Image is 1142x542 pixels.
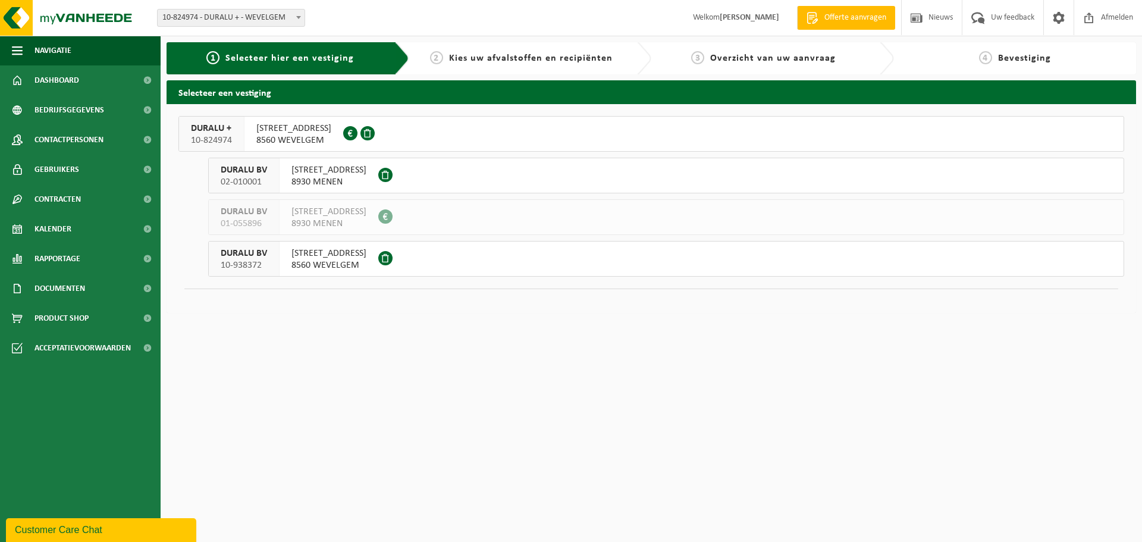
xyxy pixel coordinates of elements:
[821,12,889,24] span: Offerte aanvragen
[158,10,305,26] span: 10-824974 - DURALU + - WEVELGEM
[167,80,1136,104] h2: Selecteer een vestiging
[221,176,267,188] span: 02-010001
[291,247,366,259] span: [STREET_ADDRESS]
[691,51,704,64] span: 3
[225,54,354,63] span: Selecteer hier een vestiging
[208,241,1124,277] button: DURALU BV 10-938372 [STREET_ADDRESS]8560 WEVELGEM
[221,218,267,230] span: 01-055896
[710,54,836,63] span: Overzicht van uw aanvraag
[998,54,1051,63] span: Bevestiging
[221,164,267,176] span: DURALU BV
[221,206,267,218] span: DURALU BV
[6,516,199,542] iframe: chat widget
[208,158,1124,193] button: DURALU BV 02-010001 [STREET_ADDRESS]8930 MENEN
[221,247,267,259] span: DURALU BV
[291,218,366,230] span: 8930 MENEN
[449,54,613,63] span: Kies uw afvalstoffen en recipiënten
[34,155,79,184] span: Gebruikers
[178,116,1124,152] button: DURALU + 10-824974 [STREET_ADDRESS]8560 WEVELGEM
[256,134,331,146] span: 8560 WEVELGEM
[34,214,71,244] span: Kalender
[191,134,232,146] span: 10-824974
[291,259,366,271] span: 8560 WEVELGEM
[157,9,305,27] span: 10-824974 - DURALU + - WEVELGEM
[34,303,89,333] span: Product Shop
[34,95,104,125] span: Bedrijfsgegevens
[34,274,85,303] span: Documenten
[291,176,366,188] span: 8930 MENEN
[979,51,992,64] span: 4
[34,125,103,155] span: Contactpersonen
[34,333,131,363] span: Acceptatievoorwaarden
[720,13,779,22] strong: [PERSON_NAME]
[256,123,331,134] span: [STREET_ADDRESS]
[291,164,366,176] span: [STREET_ADDRESS]
[430,51,443,64] span: 2
[34,184,81,214] span: Contracten
[34,36,71,65] span: Navigatie
[34,244,80,274] span: Rapportage
[221,259,267,271] span: 10-938372
[206,51,219,64] span: 1
[34,65,79,95] span: Dashboard
[797,6,895,30] a: Offerte aanvragen
[291,206,366,218] span: [STREET_ADDRESS]
[191,123,232,134] span: DURALU +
